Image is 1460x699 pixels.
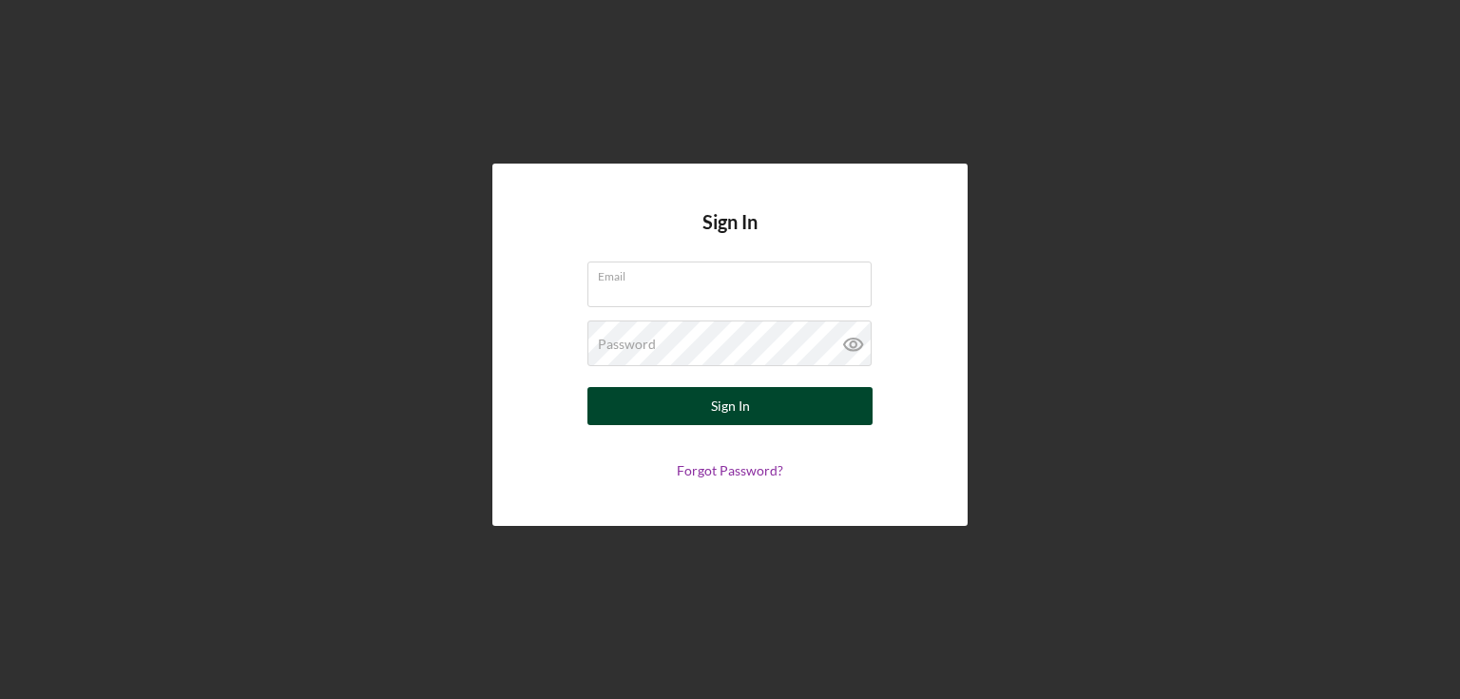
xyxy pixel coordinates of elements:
[598,262,872,283] label: Email
[711,387,750,425] div: Sign In
[677,462,783,478] a: Forgot Password?
[587,387,873,425] button: Sign In
[598,337,656,352] label: Password
[702,211,758,262] h4: Sign In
